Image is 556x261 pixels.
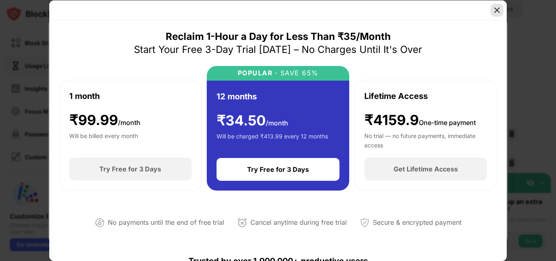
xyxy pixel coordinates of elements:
[95,218,105,228] img: not-paying
[360,218,370,228] img: secured-payment
[118,118,140,127] span: /month
[238,69,278,77] div: POPULAR ·
[278,69,319,77] div: SAVE 65%
[217,90,257,103] div: 12 months
[217,132,328,148] div: Will be charged ₹413.99 every 12 months
[99,165,161,173] div: Try Free for 3 Days
[364,132,487,148] div: No trial — no future payments, immediate access
[247,165,309,173] div: Try Free for 3 Days
[266,119,288,127] span: /month
[108,217,224,228] div: No payments until the end of free trial
[373,217,462,228] div: Secure & encrypted payment
[250,217,347,228] div: Cancel anytime during free trial
[419,118,476,127] span: One-time payment
[364,112,476,129] div: ₹4159.9
[69,132,138,148] div: Will be billed every month
[364,90,428,102] div: Lifetime Access
[394,165,458,173] div: Get Lifetime Access
[69,112,140,129] div: ₹ 99.99
[217,112,288,129] div: ₹ 34.50
[69,90,100,102] div: 1 month
[237,218,247,228] img: cancel-anytime
[166,30,391,43] div: Reclaim 1-Hour a Day for Less Than ₹35/Month
[134,43,422,56] div: Start Your Free 3-Day Trial [DATE] – No Charges Until It's Over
